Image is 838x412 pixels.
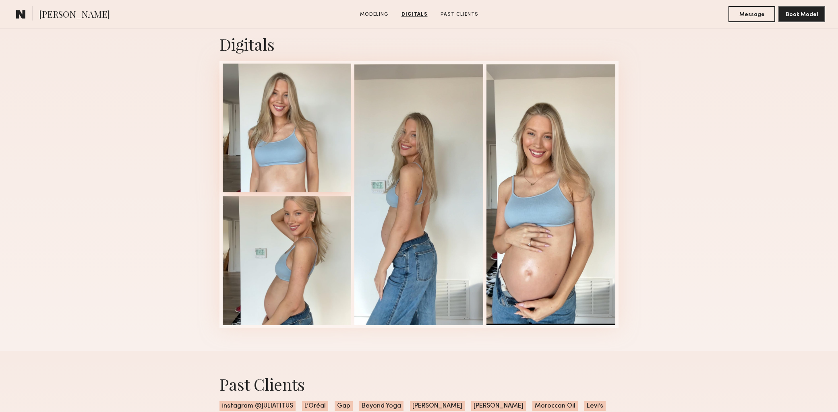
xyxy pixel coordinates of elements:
span: instagram @JULIATITUS [219,401,296,411]
button: Book Model [778,6,825,22]
span: [PERSON_NAME] [410,401,465,411]
a: Digitals [398,11,431,18]
button: Message [728,6,775,22]
span: Beyond Yoga [359,401,403,411]
span: [PERSON_NAME] [39,8,110,22]
span: Levi’s [584,401,606,411]
div: Digitals [219,33,619,55]
span: L’Oréal [302,401,328,411]
a: Past Clients [437,11,482,18]
span: Gap [335,401,353,411]
a: Book Model [778,10,825,17]
span: Moroccan Oil [532,401,578,411]
span: [PERSON_NAME] [471,401,526,411]
a: Modeling [357,11,392,18]
div: Past Clients [219,373,619,395]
